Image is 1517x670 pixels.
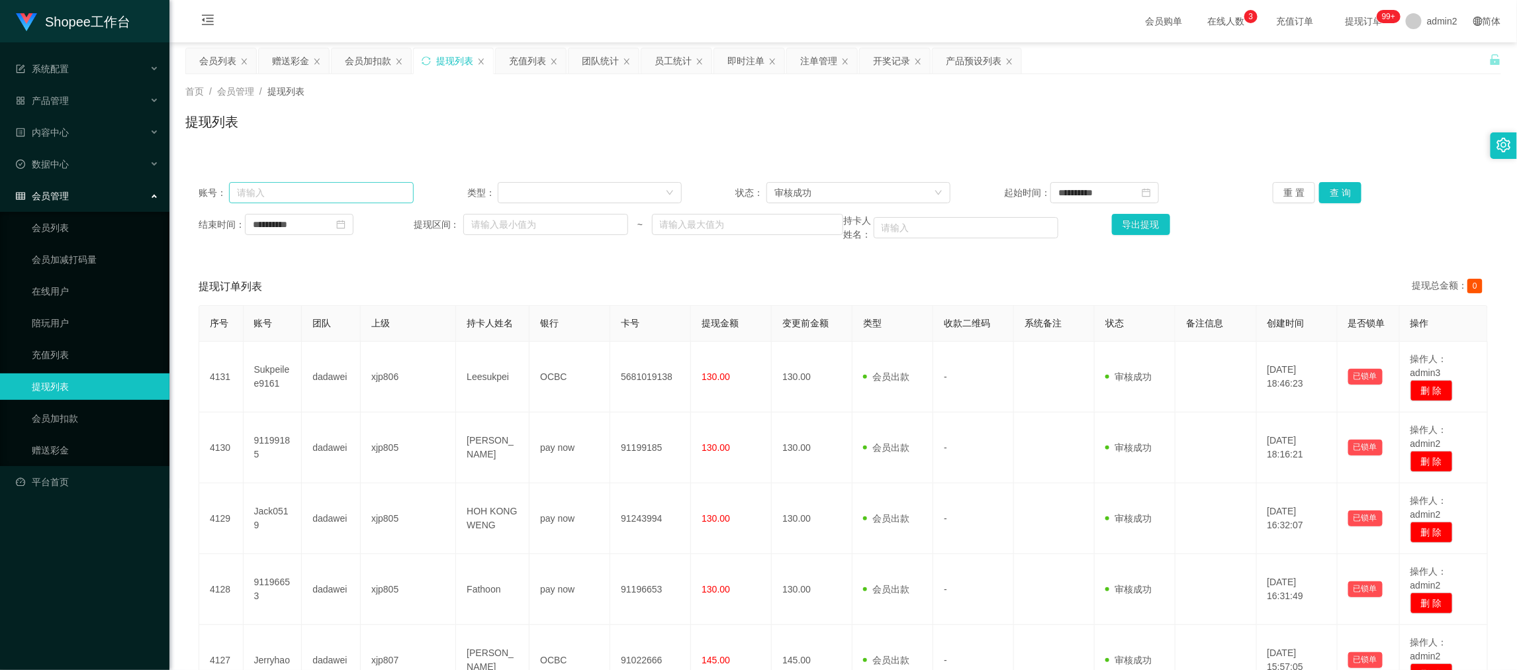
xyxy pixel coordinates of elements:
[1273,182,1315,203] button: 重 置
[529,342,610,412] td: OCBC
[336,220,345,229] i: 图标: calendar
[696,58,704,66] i: 图标: close
[345,48,391,73] div: 会员加扣款
[509,48,546,73] div: 充值列表
[1244,10,1258,23] sup: 3
[1267,318,1305,328] span: 创建时间
[199,554,244,625] td: 4128
[16,95,69,106] span: 产品管理
[210,318,228,328] span: 序号
[477,58,485,66] i: 图标: close
[621,318,639,328] span: 卡号
[772,554,852,625] td: 130.00
[1496,138,1511,152] i: 图标: setting
[1410,637,1448,661] span: 操作人：admin2
[16,127,69,138] span: 内容中心
[32,437,159,463] a: 赠送彩金
[456,554,529,625] td: Fathoon
[1105,513,1152,524] span: 审核成功
[873,48,910,73] div: 开奖记录
[863,513,909,524] span: 会员出款
[199,342,244,412] td: 4131
[1338,17,1389,26] span: 提现订单
[199,483,244,554] td: 4129
[16,16,130,26] a: Shopee工作台
[436,48,473,73] div: 提现列表
[529,412,610,483] td: pay now
[540,318,559,328] span: 银行
[1105,584,1152,595] span: 审核成功
[302,554,361,625] td: dadawei
[768,58,776,66] i: 图标: close
[217,86,254,97] span: 会员管理
[863,371,909,382] span: 会员出款
[727,48,764,73] div: 即时注单
[1319,182,1361,203] button: 查 询
[1105,655,1152,665] span: 审核成功
[16,96,25,105] i: 图标: appstore-o
[1005,58,1013,66] i: 图标: close
[199,186,229,200] span: 账号：
[652,214,843,235] input: 请输入最大值为
[32,215,159,241] a: 会员列表
[772,412,852,483] td: 130.00
[1348,318,1385,328] span: 是否锁单
[1410,593,1453,614] button: 删 除
[16,128,25,137] i: 图标: profile
[254,318,273,328] span: 账号
[610,342,691,412] td: 5681019138
[16,469,159,495] a: 图标: dashboard平台首页
[1348,652,1383,668] button: 已锁单
[16,64,69,74] span: 系统配置
[841,58,849,66] i: 图标: close
[843,214,874,242] span: 持卡人姓名：
[1348,581,1383,597] button: 已锁单
[914,58,922,66] i: 图标: close
[935,189,942,198] i: 图标: down
[16,159,69,169] span: 数据中心
[32,342,159,368] a: 充值列表
[944,584,947,595] span: -
[610,483,691,554] td: 91243994
[944,655,947,665] span: -
[16,160,25,169] i: 图标: check-circle-o
[863,442,909,453] span: 会员出款
[1257,412,1338,483] td: [DATE] 18:16:21
[199,412,244,483] td: 4130
[1186,318,1223,328] span: 备注信息
[1201,17,1251,26] span: 在线人数
[456,483,529,554] td: HOH KONG WENG
[736,186,766,200] span: 状态：
[782,318,829,328] span: 变更前金额
[1348,510,1383,526] button: 已锁单
[199,279,262,295] span: 提现订单列表
[1112,214,1170,235] button: 导出提现
[45,1,130,43] h1: Shopee工作台
[32,405,159,432] a: 会员加扣款
[272,48,309,73] div: 赠送彩金
[313,58,321,66] i: 图标: close
[185,1,230,43] i: 图标: menu-fold
[628,218,651,232] span: ~
[874,217,1058,238] input: 请输入
[244,483,302,554] td: Jack0519
[702,513,730,524] span: 130.00
[32,310,159,336] a: 陪玩用户
[467,318,513,328] span: 持卡人姓名
[772,483,852,554] td: 130.00
[655,48,692,73] div: 员工统计
[32,278,159,305] a: 在线用户
[1410,424,1448,449] span: 操作人：admin2
[702,318,739,328] span: 提现金额
[944,442,947,453] span: -
[944,371,947,382] span: -
[371,318,390,328] span: 上级
[702,442,730,453] span: 130.00
[302,342,361,412] td: dadawei
[944,318,990,328] span: 收款二维码
[1410,522,1453,543] button: 删 除
[863,584,909,595] span: 会员出款
[1257,483,1338,554] td: [DATE] 16:32:07
[302,412,361,483] td: dadawei
[623,58,631,66] i: 图标: close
